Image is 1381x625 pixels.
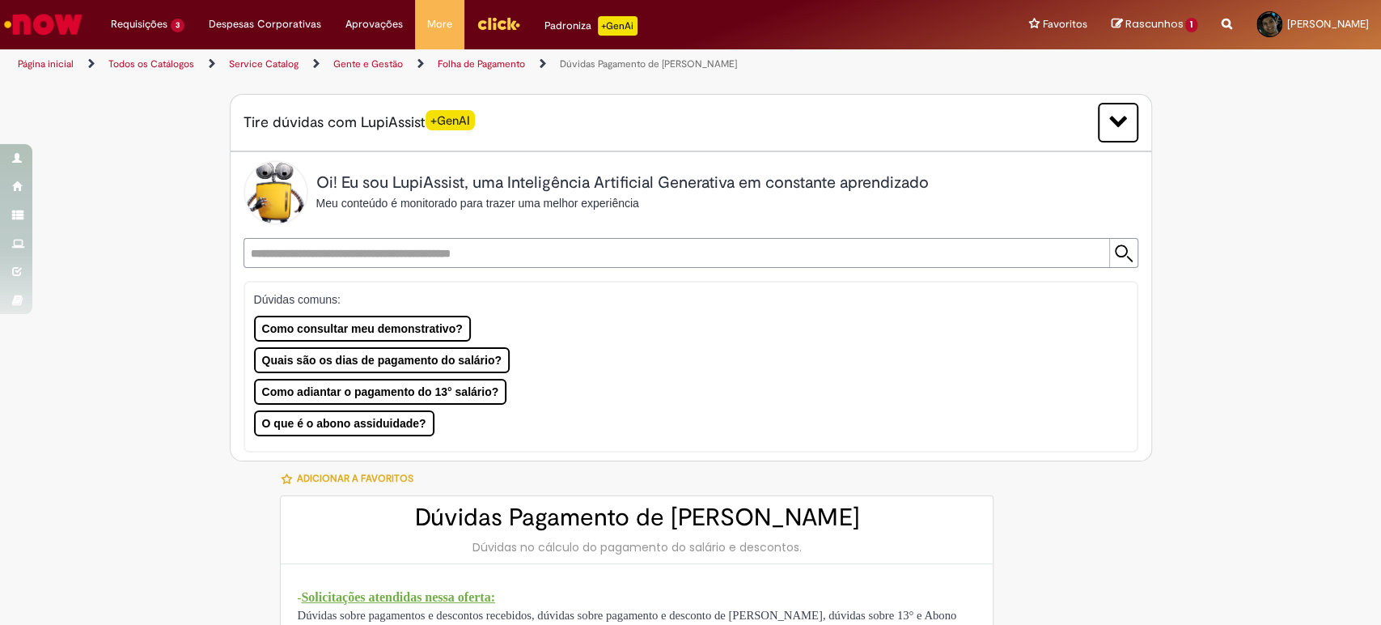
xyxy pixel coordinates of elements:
[1109,239,1137,267] input: Submit
[544,16,638,36] div: Padroniza
[108,57,194,70] a: Todos os Catálogos
[171,19,184,32] span: 3
[12,49,909,79] ul: Trilhas de página
[280,461,422,495] button: Adicionar a Favoritos
[560,57,737,70] a: Dúvidas Pagamento de [PERSON_NAME]
[427,16,452,32] span: More
[111,16,167,32] span: Requisições
[1042,16,1087,32] span: Favoritos
[345,16,403,32] span: Aprovações
[426,110,476,130] span: +GenAI
[333,57,403,70] a: Gente e Gestão
[229,57,299,70] a: Service Catalog
[1125,16,1183,32] span: Rascunhos
[297,591,301,604] span: -
[2,8,85,40] img: ServiceNow
[316,197,639,210] span: Meu conteúdo é monitorado para trazer uma melhor experiência
[254,291,1109,308] p: Dúvidas comuns:
[209,16,321,32] span: Despesas Corporativas
[1185,18,1197,32] span: 1
[477,11,520,36] img: click_logo_yellow_360x200.png
[301,590,495,604] span: Solicitações atendidas nessa oferta:
[296,472,413,485] span: Adicionar a Favoritos
[438,57,525,70] a: Folha de Pagamento
[316,174,929,192] h2: Oi! Eu sou LupiAssist, uma Inteligência Artificial Generativa em constante aprendizado
[18,57,74,70] a: Página inicial
[254,316,471,342] button: Como consultar meu demonstrativo?
[244,113,476,133] span: Tire dúvidas com LupiAssist
[1111,17,1197,32] a: Rascunhos
[254,347,510,373] button: Quais são os dias de pagamento do salário?
[598,16,638,36] p: +GenAi
[297,539,976,555] div: Dúvidas no cálculo do pagamento do salário e descontos.
[254,410,434,436] button: O que é o abono assiduidade?
[254,379,507,405] button: Como adiantar o pagamento do 13° salário?
[1287,17,1369,31] span: [PERSON_NAME]
[297,504,976,531] h2: Dúvidas Pagamento de [PERSON_NAME]
[244,160,308,225] img: Lupi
